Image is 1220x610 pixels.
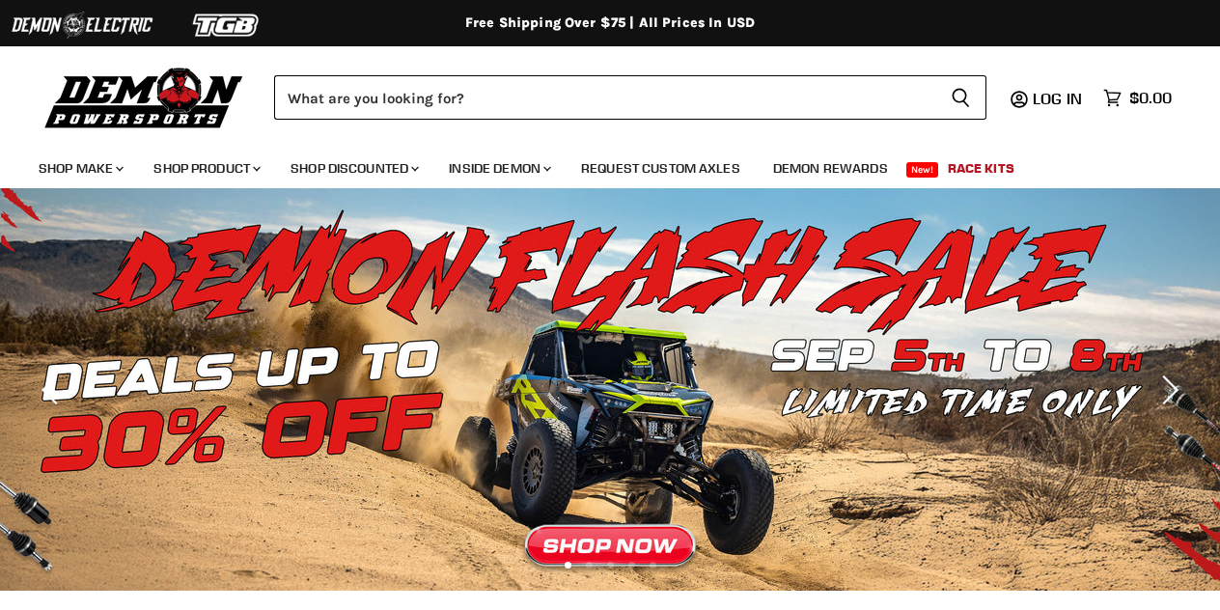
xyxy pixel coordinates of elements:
ul: Main menu [24,141,1167,188]
span: New! [906,162,939,178]
img: TGB Logo 2 [154,7,299,43]
form: Product [274,75,986,120]
a: Demon Rewards [759,149,902,188]
li: Page dot 4 [628,562,635,568]
span: $0.00 [1129,89,1172,107]
input: Search [274,75,935,120]
a: Log in [1024,90,1094,107]
li: Page dot 1 [565,562,571,568]
a: Inside Demon [434,149,563,188]
li: Page dot 2 [586,562,593,568]
li: Page dot 3 [607,562,614,568]
a: Race Kits [933,149,1029,188]
li: Page dot 5 [650,562,656,568]
a: Shop Product [139,149,272,188]
span: Log in [1033,89,1082,108]
button: Search [935,75,986,120]
button: Next [1148,371,1186,409]
a: Shop Discounted [276,149,430,188]
a: Request Custom Axles [567,149,755,188]
img: Demon Powersports [39,63,250,131]
a: Shop Make [24,149,135,188]
button: Previous [34,371,72,409]
img: Demon Electric Logo 2 [10,7,154,43]
a: $0.00 [1094,84,1181,112]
